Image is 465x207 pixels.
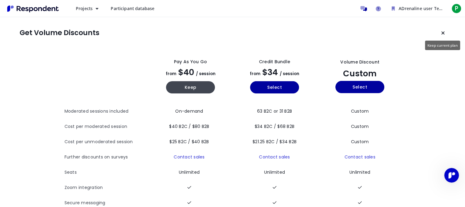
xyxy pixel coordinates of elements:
[250,81,299,93] button: Select yearly basic plan
[253,139,297,145] span: $21.25 B2C / $34 B2B
[174,154,205,160] a: Contact sales
[174,59,207,65] div: Pay as you go
[351,108,369,114] span: Custom
[343,68,377,79] span: Custom
[71,3,103,14] button: Projects
[262,67,278,78] span: $34
[255,123,294,129] span: $34 B2C / $68 B2B
[106,3,159,14] a: Participant database
[65,180,149,195] th: Zoom integration
[175,108,203,114] span: On-demand
[5,4,61,14] img: Respondent
[452,4,461,13] span: P
[169,139,209,145] span: $25 B2C / $40 B2B
[259,154,290,160] a: Contact sales
[372,2,384,15] a: Help and support
[264,169,285,175] span: Unlimited
[179,169,200,175] span: Unlimited
[349,169,370,175] span: Unlimited
[178,67,194,78] span: $40
[65,134,149,150] th: Cost per unmoderated session
[20,29,99,37] h1: Get Volume Discounts
[444,168,459,183] iframe: Intercom live chat
[427,43,458,48] span: Keep current plan
[399,5,445,11] span: ADrenaline user Team
[344,154,375,160] a: Contact sales
[166,71,176,77] span: from
[280,71,299,77] span: / session
[357,2,370,15] a: Message participants
[351,123,369,129] span: Custom
[65,165,149,180] th: Seats
[340,59,379,65] div: Volume Discount
[196,71,216,77] span: / session
[450,3,463,14] button: P
[437,27,449,39] button: Keep current plan
[259,59,290,65] div: Credit Bundle
[335,81,384,93] button: Select yearly custom_static plan
[351,139,369,145] span: Custom
[76,5,93,11] span: Projects
[257,108,292,114] span: 63 B2C or 31 B2B
[250,71,260,77] span: from
[65,119,149,134] th: Cost per moderated session
[387,3,448,14] button: ADrenaline user Team
[111,5,154,11] span: Participant database
[169,123,209,129] span: $40 B2C / $80 B2B
[65,150,149,165] th: Further discounts on surveys
[166,81,215,93] button: Keep current yearly payg plan
[65,104,149,119] th: Moderated sessions included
